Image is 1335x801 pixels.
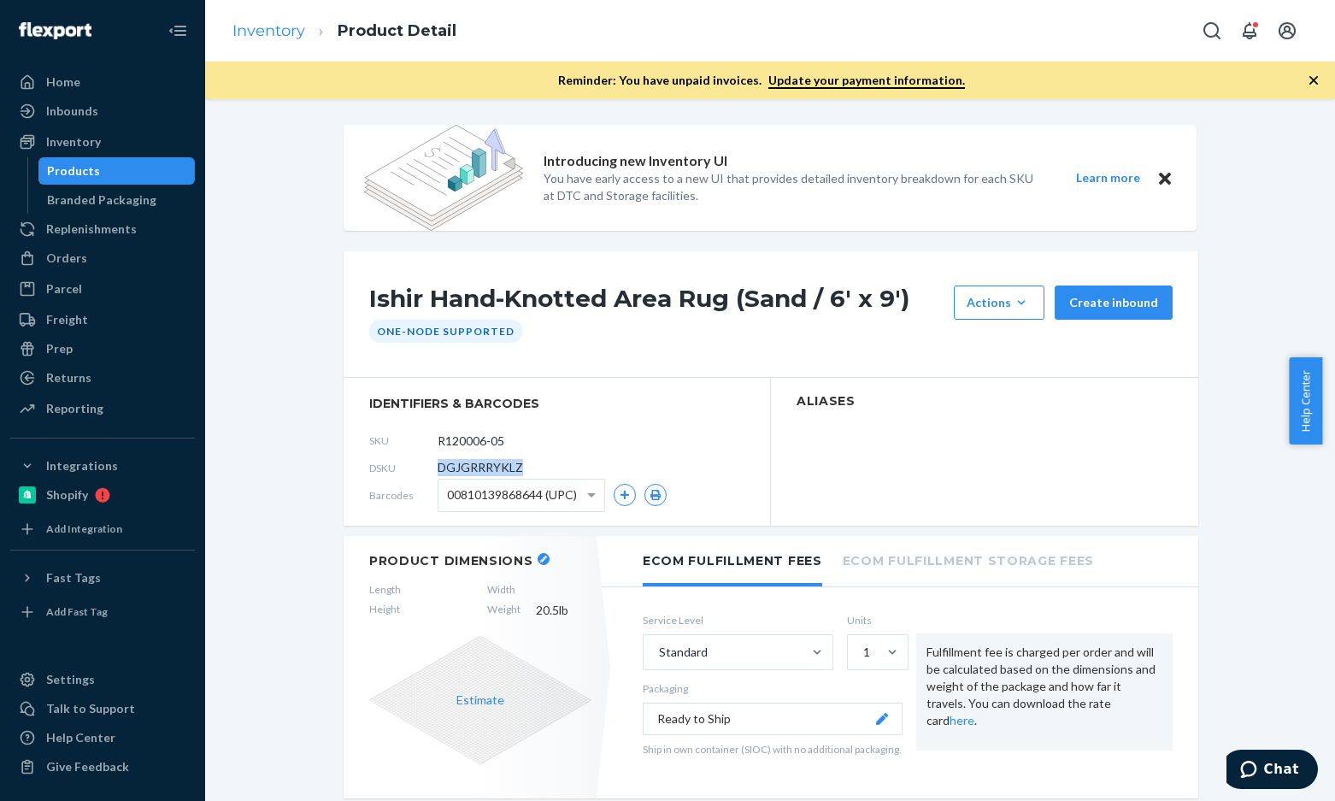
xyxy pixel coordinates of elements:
a: Inbounds [10,97,195,125]
input: 1 [862,644,863,661]
a: here [950,713,974,727]
a: Replenishments [10,215,195,243]
li: Ecom Fulfillment Fees [643,536,822,586]
a: Freight [10,306,195,333]
a: Orders [10,244,195,272]
div: Parcel [46,280,82,297]
img: Flexport logo [19,22,91,39]
a: Product Detail [338,21,456,40]
h2: Product Dimensions [369,553,533,568]
button: Close Navigation [161,14,195,48]
a: Branded Packaging [38,186,196,214]
div: Branded Packaging [47,191,156,209]
h2: Aliases [797,395,1173,408]
button: Ready to Ship [643,703,903,735]
a: Add Fast Tag [10,598,195,626]
p: Reminder: You have unpaid invoices. [558,72,965,89]
button: Actions [954,286,1044,320]
div: Reporting [46,400,103,417]
div: Standard [659,644,708,661]
div: Settings [46,671,95,688]
iframe: Opens a widget where you can chat to one of our agents [1226,750,1318,792]
a: Help Center [10,724,195,751]
div: Replenishments [46,221,137,238]
button: Create inbound [1055,286,1173,320]
li: Ecom Fulfillment Storage Fees [843,536,1094,583]
span: SKU [369,433,438,448]
p: Packaging [643,681,903,696]
button: Learn more [1065,168,1150,189]
div: Give Feedback [46,758,129,775]
label: Service Level [643,613,833,627]
a: Settings [10,666,195,693]
div: Add Integration [46,521,122,536]
button: Open notifications [1232,14,1267,48]
a: Returns [10,364,195,392]
a: Update your payment information. [768,73,965,89]
a: Parcel [10,275,195,303]
span: Weight [487,602,520,619]
div: Help Center [46,729,115,746]
p: Ship in own container (SIOC) with no additional packaging. [643,742,903,757]
span: Height [369,602,401,619]
img: new-reports-banner-icon.82668bd98b6a51aee86340f2a7b77ae3.png [364,125,523,231]
a: Home [10,68,195,96]
h1: Ishir Hand-Knotted Area Rug (Sand / 6' x 9') [369,286,945,320]
span: Width [487,582,520,597]
div: Fast Tags [46,569,101,586]
a: Products [38,157,196,185]
div: Freight [46,311,88,328]
div: Add Fast Tag [46,604,108,619]
div: Home [46,74,80,91]
label: Units [847,613,903,627]
div: Integrations [46,457,118,474]
span: Barcodes [369,488,438,503]
button: Close [1154,168,1176,189]
button: Open account menu [1270,14,1304,48]
div: Inventory [46,133,101,150]
div: One-Node Supported [369,320,522,343]
div: Fulfillment fee is charged per order and will be calculated based on the dimensions and weight of... [916,633,1173,750]
a: Reporting [10,395,195,422]
span: DSKU [369,461,438,475]
ol: breadcrumbs [219,6,470,56]
button: Estimate [456,692,504,709]
button: Talk to Support [10,695,195,722]
div: 1 [863,644,870,661]
a: Inventory [232,21,305,40]
div: Orders [46,250,87,267]
span: 00810139868644 (UPC) [447,480,577,509]
input: Standard [657,644,659,661]
span: identifiers & barcodes [369,395,744,412]
div: Talk to Support [46,700,135,717]
div: Actions [967,294,1032,311]
a: Add Integration [10,515,195,543]
div: Inbounds [46,103,98,120]
button: Help Center [1289,357,1322,445]
span: Length [369,582,401,597]
button: Give Feedback [10,753,195,780]
div: Shopify [46,486,88,504]
a: Prep [10,335,195,362]
span: DGJGRRRYKLZ [438,459,523,476]
div: Prep [46,340,73,357]
span: 20.5 lb [536,602,591,619]
a: Inventory [10,128,195,156]
div: Returns [46,369,91,386]
p: Introducing new Inventory UI [544,151,727,171]
button: Integrations [10,452,195,480]
button: Fast Tags [10,564,195,592]
button: Open Search Box [1195,14,1229,48]
div: Products [47,162,100,180]
a: Shopify [10,481,195,509]
p: You have early access to a new UI that provides detailed inventory breakdown for each SKU at DTC ... [544,170,1044,204]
